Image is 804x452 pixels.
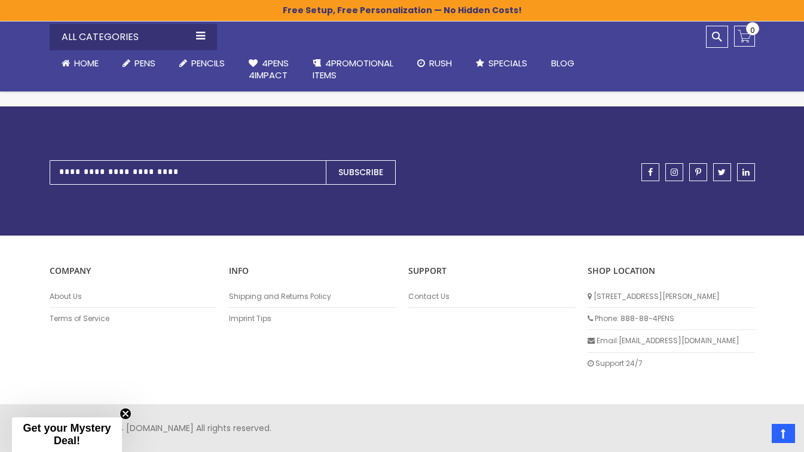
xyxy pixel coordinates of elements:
[229,314,396,323] a: Imprint Tips
[588,286,755,308] li: [STREET_ADDRESS][PERSON_NAME]
[50,422,271,434] span: Copyright © 2024 [DOMAIN_NAME] All rights reserved.
[50,50,111,77] a: Home
[429,57,452,69] span: Rush
[718,168,726,176] span: twitter
[671,168,678,176] span: instagram
[237,50,301,89] a: 4Pens4impact
[641,163,659,181] a: facebook
[50,24,217,50] div: All Categories
[191,57,225,69] span: Pencils
[12,417,122,452] div: Get your Mystery Deal!Close teaser
[111,50,167,77] a: Pens
[551,57,574,69] span: Blog
[408,265,576,277] p: Support
[750,25,755,36] span: 0
[50,292,217,301] a: About Us
[120,408,132,420] button: Close teaser
[301,50,405,89] a: 4PROMOTIONALITEMS
[229,265,396,277] p: INFO
[338,166,383,178] span: Subscribe
[588,353,755,374] li: Support 24/7
[50,314,217,323] a: Terms of Service
[229,292,396,301] a: Shipping and Returns Policy
[737,163,755,181] a: linkedin
[588,265,755,277] p: SHOP LOCATION
[734,26,755,47] a: 0
[588,308,755,330] li: Phone: 888-88-4PENS
[74,57,99,69] span: Home
[50,265,217,277] p: COMPANY
[689,163,707,181] a: pinterest
[408,292,576,301] a: Contact Us
[23,422,111,447] span: Get your Mystery Deal!
[249,57,289,81] span: 4Pens 4impact
[539,50,586,77] a: Blog
[326,160,396,185] button: Subscribe
[588,330,755,352] li: Email: [EMAIL_ADDRESS][DOMAIN_NAME]
[134,57,155,69] span: Pens
[167,50,237,77] a: Pencils
[464,50,539,77] a: Specials
[405,50,464,77] a: Rush
[648,168,653,176] span: facebook
[488,57,527,69] span: Specials
[313,57,393,81] span: 4PROMOTIONAL ITEMS
[695,168,701,176] span: pinterest
[713,163,731,181] a: twitter
[742,168,750,176] span: linkedin
[665,163,683,181] a: instagram
[705,420,804,452] iframe: Google Customer Reviews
